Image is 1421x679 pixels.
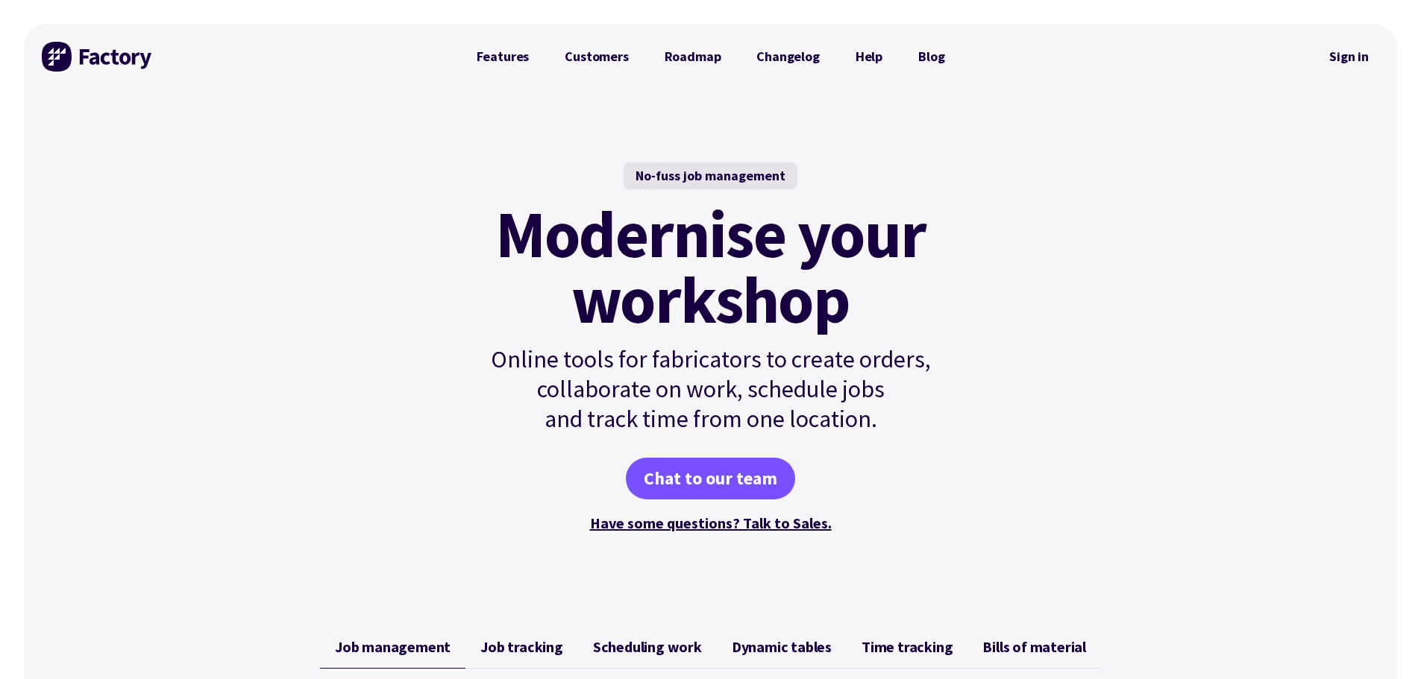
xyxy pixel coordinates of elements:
mark: Modernise your workshop [495,201,926,332]
a: Customers [547,42,646,72]
span: Scheduling work [593,638,702,656]
a: Roadmap [647,42,739,72]
img: Factory [42,42,154,72]
nav: Primary Navigation [459,42,963,72]
a: Have some questions? Talk to Sales. [590,514,832,532]
span: Bills of material [982,638,1086,656]
a: Features [459,42,548,72]
span: Dynamic tables [732,638,832,656]
a: Changelog [738,42,837,72]
a: Chat to our team [626,458,795,499]
a: Help [838,42,900,72]
a: Sign in [1319,40,1379,74]
a: Blog [900,42,962,72]
nav: Secondary Navigation [1319,40,1379,74]
span: Job management [335,638,451,656]
span: Job tracking [480,638,563,656]
span: Time tracking [862,638,953,656]
p: Online tools for fabricators to create orders, collaborate on work, schedule jobs and track time ... [459,344,963,434]
div: No-fuss job management [624,162,797,189]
